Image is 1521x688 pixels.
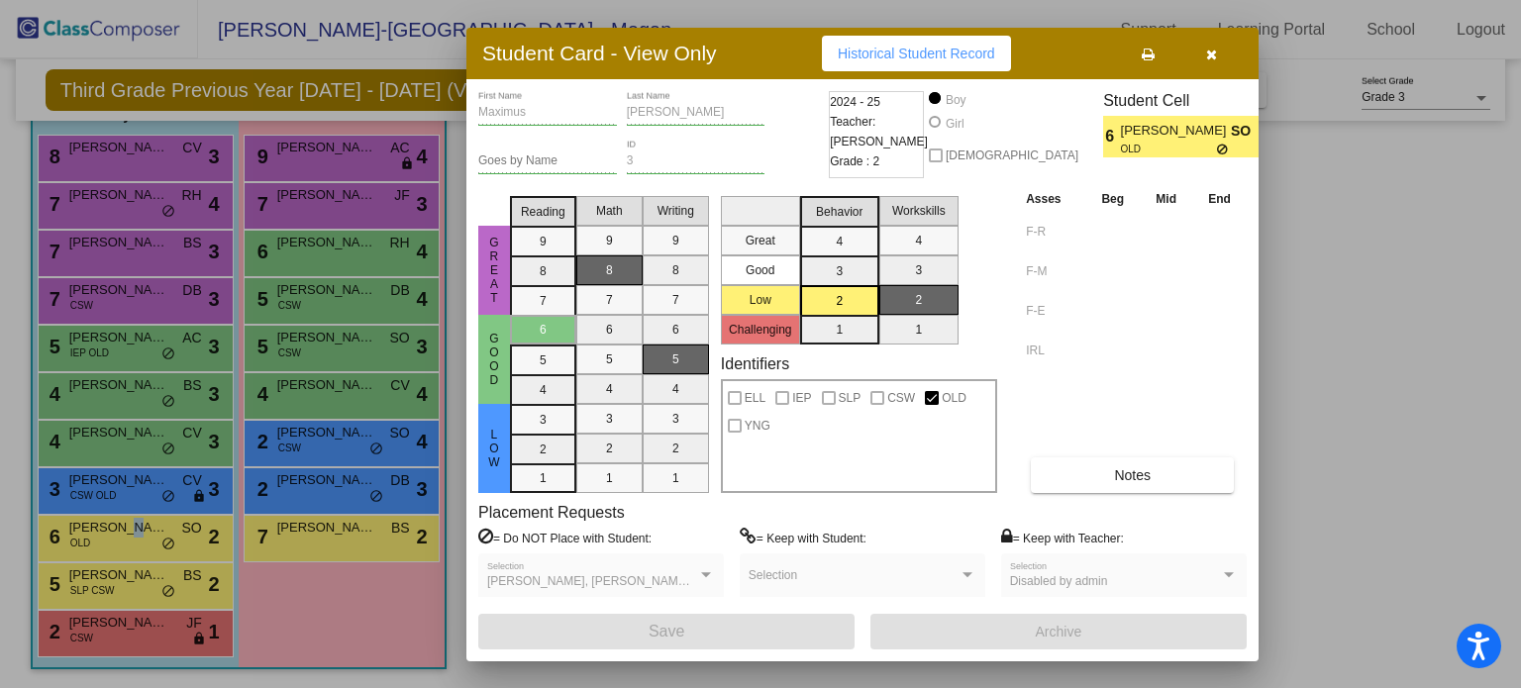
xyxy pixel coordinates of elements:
th: End [1192,188,1247,210]
input: assessment [1026,256,1080,286]
span: SO [1231,121,1259,142]
span: Low [485,428,503,469]
input: assessment [1026,296,1080,326]
span: Great [485,236,503,305]
span: 6 [1103,125,1120,148]
span: 2 [1259,125,1275,148]
th: Beg [1085,188,1140,210]
label: = Keep with Student: [740,528,866,547]
span: 2024 - 25 [830,92,880,112]
span: Save [649,623,684,639]
button: Historical Student Record [822,36,1011,71]
span: Archive [1036,624,1082,639]
label: Identifiers [721,354,789,373]
span: SLP [839,386,862,410]
label: Placement Requests [478,503,625,522]
span: Good [485,332,503,387]
label: = Keep with Teacher: [1001,528,1124,547]
th: Mid [1140,188,1192,210]
span: YNG [745,414,770,438]
label: = Do NOT Place with Student: [478,528,652,547]
span: [PERSON_NAME] [1121,121,1231,142]
div: Boy [945,91,966,109]
span: Notes [1114,467,1151,483]
input: Enter ID [627,154,765,168]
input: assessment [1026,336,1080,365]
input: goes by name [478,154,617,168]
th: Asses [1021,188,1085,210]
button: Notes [1031,457,1234,493]
span: Teacher: [PERSON_NAME] [830,112,928,151]
h3: Student Card - View Only [482,41,717,65]
span: CSW [887,386,915,410]
span: IEP [792,386,811,410]
span: Disabled by admin [1010,574,1108,588]
span: [DEMOGRAPHIC_DATA] [946,144,1078,167]
span: OLD [942,386,966,410]
button: Save [478,614,855,649]
span: [PERSON_NAME], [PERSON_NAME], [PERSON_NAME], [PERSON_NAME] [487,574,898,588]
span: OLD [1121,142,1217,156]
h3: Student Cell [1103,91,1275,110]
input: assessment [1026,217,1080,246]
div: Girl [945,115,964,133]
span: Historical Student Record [838,46,995,61]
span: ELL [745,386,765,410]
button: Archive [870,614,1247,649]
span: Grade : 2 [830,151,879,171]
